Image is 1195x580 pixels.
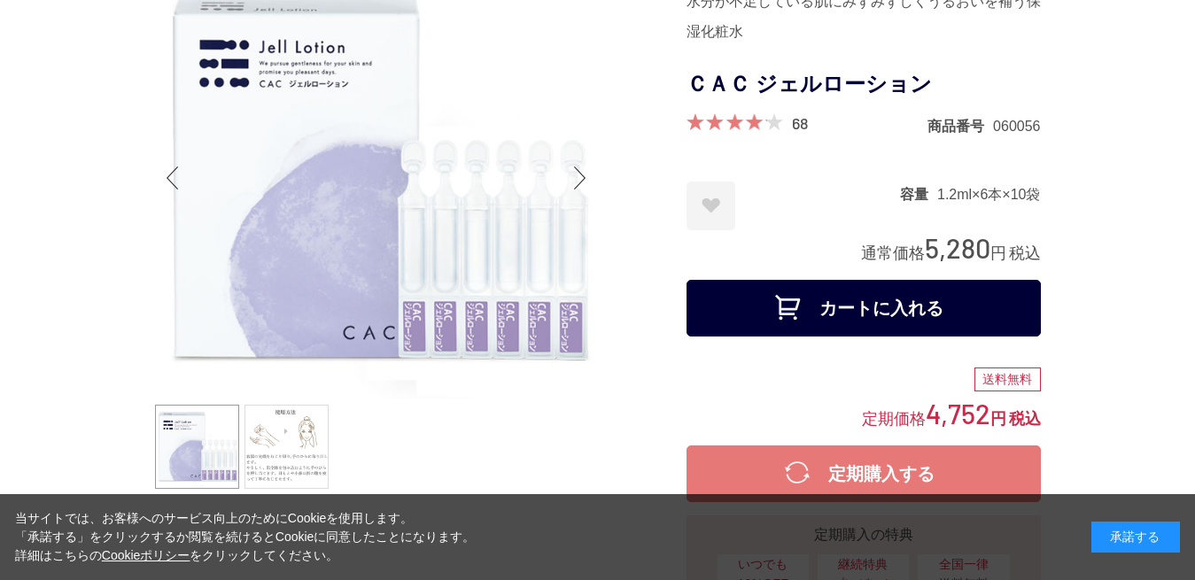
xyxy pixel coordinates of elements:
[927,117,993,135] dt: 商品番号
[687,280,1041,336] button: カートに入れる
[687,65,1041,104] h1: ＣＡＣ ジェルローション
[1009,410,1041,428] span: 税込
[926,397,990,429] span: 4,752
[990,244,1006,262] span: 円
[1091,522,1180,553] div: 承諾する
[563,143,598,213] div: Next slide
[862,408,926,428] span: 定期価格
[937,185,1041,204] dd: 1.2ml×6本×10袋
[974,367,1041,392] div: 送料無料
[990,410,1006,428] span: 円
[102,548,190,562] a: Cookieポリシー
[15,509,476,565] div: 当サイトでは、お客様へのサービス向上のためにCookieを使用します。 「承諾する」をクリックするか閲覧を続けるとCookieに同意したことになります。 詳細はこちらの をクリックしてください。
[687,182,735,230] a: お気に入りに登録する
[792,113,808,133] a: 68
[687,445,1041,502] button: 定期購入する
[1009,244,1041,262] span: 税込
[155,143,190,213] div: Previous slide
[993,117,1040,135] dd: 060056
[900,185,937,204] dt: 容量
[861,244,925,262] span: 通常価格
[925,231,990,264] span: 5,280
